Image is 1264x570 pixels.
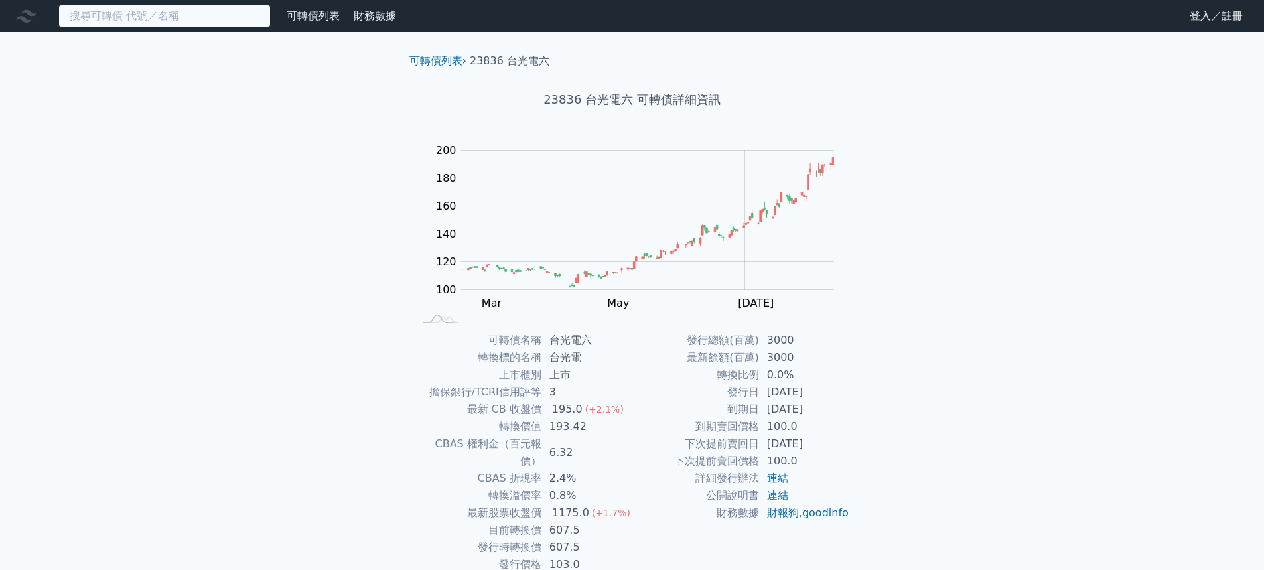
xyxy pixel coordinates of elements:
[436,255,456,268] tspan: 120
[759,504,850,522] td: ,
[632,384,759,401] td: 發行日
[1179,5,1253,27] a: 登入／註冊
[541,435,632,470] td: 6.32
[632,401,759,418] td: 到期日
[607,297,629,309] tspan: May
[415,504,541,522] td: 最新股票收盤價
[759,401,850,418] td: [DATE]
[541,487,632,504] td: 0.8%
[632,366,759,384] td: 轉換比例
[415,332,541,349] td: 可轉債名稱
[541,366,632,384] td: 上市
[541,522,632,539] td: 607.5
[415,384,541,401] td: 擔保銀行/TCRI信用評等
[759,418,850,435] td: 100.0
[632,453,759,470] td: 下次提前賣回價格
[415,522,541,539] td: 目前轉換價
[759,435,850,453] td: [DATE]
[436,228,456,240] tspan: 140
[470,53,549,69] li: 23836 台光電六
[632,487,759,504] td: 公開說明書
[541,332,632,349] td: 台光電六
[759,453,850,470] td: 100.0
[802,506,849,519] a: goodinfo
[415,487,541,504] td: 轉換溢價率
[415,401,541,418] td: 最新 CB 收盤價
[549,401,585,418] div: 195.0
[429,144,854,309] g: Chart
[541,539,632,556] td: 607.5
[767,489,788,502] a: 連結
[436,144,456,157] tspan: 200
[632,435,759,453] td: 下次提前賣回日
[415,349,541,366] td: 轉換標的名稱
[541,384,632,401] td: 3
[415,418,541,435] td: 轉換價值
[585,404,624,415] span: (+2.1%)
[409,53,466,69] li: ›
[461,158,833,288] g: Series
[541,349,632,366] td: 台光電
[759,366,850,384] td: 0.0%
[415,435,541,470] td: CBAS 權利金（百元報價）
[354,9,396,22] a: 財務數據
[541,418,632,435] td: 193.42
[415,366,541,384] td: 上市櫃別
[482,297,502,309] tspan: Mar
[759,349,850,366] td: 3000
[415,539,541,556] td: 發行時轉換價
[436,200,456,212] tspan: 160
[632,349,759,366] td: 最新餘額(百萬)
[632,470,759,487] td: 詳細發行辦法
[541,470,632,487] td: 2.4%
[436,283,456,296] tspan: 100
[738,297,774,309] tspan: [DATE]
[592,508,630,518] span: (+1.7%)
[287,9,340,22] a: 可轉債列表
[632,418,759,435] td: 到期賣回價格
[58,5,271,27] input: 搜尋可轉債 代號／名稱
[759,332,850,349] td: 3000
[632,332,759,349] td: 發行總額(百萬)
[415,470,541,487] td: CBAS 折現率
[759,384,850,401] td: [DATE]
[767,472,788,484] a: 連結
[549,504,592,522] div: 1175.0
[409,54,462,67] a: 可轉債列表
[399,90,866,109] h1: 23836 台光電六 可轉債詳細資訊
[632,504,759,522] td: 財務數據
[767,506,799,519] a: 財報狗
[436,172,456,184] tspan: 180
